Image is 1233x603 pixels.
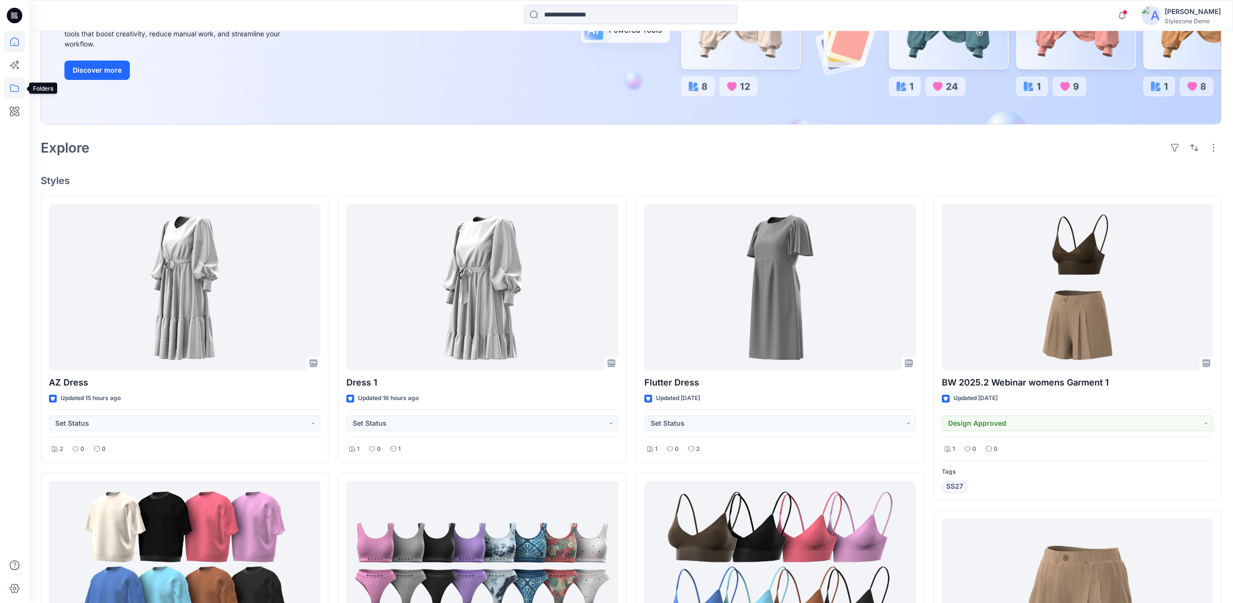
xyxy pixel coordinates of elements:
p: 1 [952,444,955,454]
p: Updated [DATE] [656,393,700,403]
a: Flutter Dress [644,204,916,371]
p: 0 [675,444,679,454]
a: AZ Dress [49,204,320,371]
button: Discover more [64,61,130,80]
p: Updated 15 hours ago [61,393,121,403]
p: 0 [377,444,381,454]
img: avatar [1141,6,1161,25]
p: 1 [357,444,359,454]
p: 0 [994,444,998,454]
h4: Styles [41,175,1221,186]
p: AZ Dress [49,376,320,389]
p: 0 [972,444,976,454]
div: Stylezone Demo [1165,17,1221,25]
p: 1 [655,444,657,454]
h2: Explore [41,140,90,155]
p: Updated [DATE] [953,393,998,403]
p: 0 [102,444,106,454]
p: 1 [398,444,401,454]
p: 0 [80,444,84,454]
a: Discover more [64,61,282,80]
span: SS27 [946,481,963,493]
a: Dress 1 [346,204,618,371]
p: Tags [942,467,1213,477]
div: Explore ideas faster and recolor styles at scale with AI-powered tools that boost creativity, red... [64,18,282,49]
a: BW 2025.2 Webinar womens Garment 1 [942,204,1213,371]
p: 2 [60,444,63,454]
p: Dress 1 [346,376,618,389]
p: Flutter Dress [644,376,916,389]
div: [PERSON_NAME] [1165,6,1221,17]
p: BW 2025.2 Webinar womens Garment 1 [942,376,1213,389]
p: Updated 16 hours ago [358,393,419,403]
p: 2 [696,444,700,454]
